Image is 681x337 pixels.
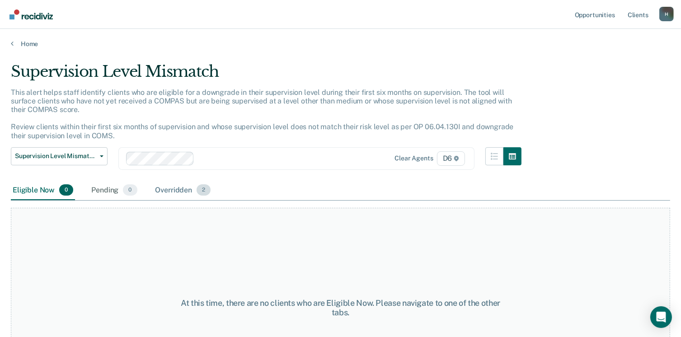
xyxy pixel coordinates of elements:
button: Profile dropdown button [659,7,674,21]
div: H [659,7,674,21]
div: Open Intercom Messenger [650,306,672,328]
span: 0 [123,184,137,196]
div: Supervision Level Mismatch [11,62,521,88]
div: At this time, there are no clients who are Eligible Now. Please navigate to one of the other tabs. [176,298,505,318]
span: 2 [197,184,211,196]
div: Pending0 [89,181,139,201]
div: Eligible Now0 [11,181,75,201]
p: This alert helps staff identify clients who are eligible for a downgrade in their supervision lev... [11,88,513,140]
a: Home [11,40,670,48]
span: D6 [437,151,465,166]
div: Overridden2 [154,181,213,201]
span: Supervision Level Mismatch [15,152,96,160]
div: Clear agents [395,154,433,162]
button: Supervision Level Mismatch [11,147,108,165]
span: 0 [59,184,73,196]
img: Recidiviz [9,9,53,19]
